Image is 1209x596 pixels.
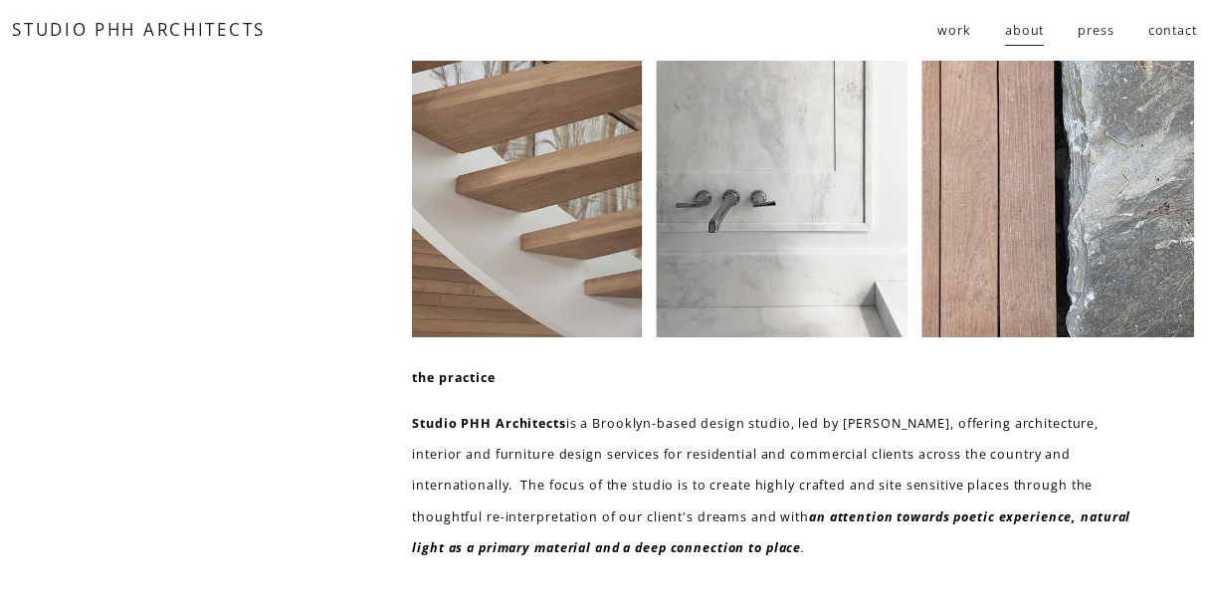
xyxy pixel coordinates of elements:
strong: the practice [412,369,496,386]
a: press [1078,13,1113,47]
a: about [1005,13,1044,47]
a: contact [1148,13,1197,47]
em: . [801,539,805,556]
a: STUDIO PHH ARCHITECTS [12,18,266,41]
span: work [937,15,971,46]
strong: Studio PHH Architects [412,415,565,432]
a: folder dropdown [937,13,971,47]
p: is a Brooklyn-based design studio, led by [PERSON_NAME], offering architecture, interior and furn... [412,408,1145,564]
